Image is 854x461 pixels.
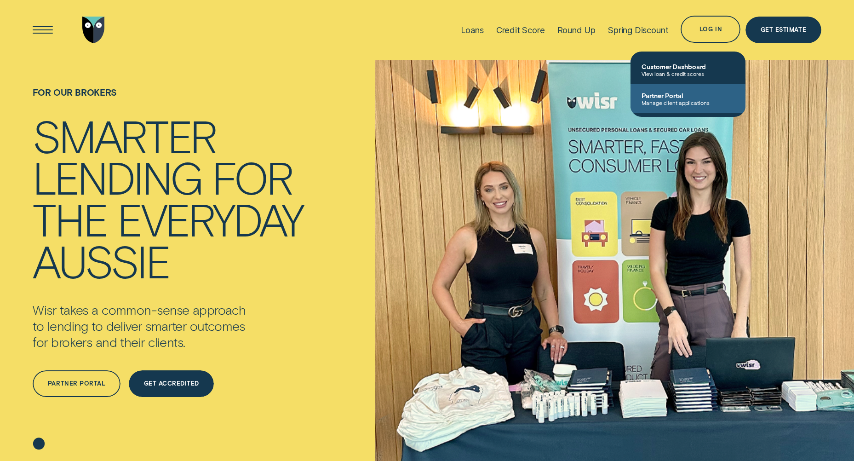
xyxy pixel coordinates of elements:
div: lending [33,156,201,198]
h1: For Our Brokers [33,87,303,115]
div: Aussie [33,240,169,282]
button: Log in [681,16,740,42]
div: Loans [461,25,484,35]
div: Round Up [557,25,596,35]
div: Spring Discount [608,25,668,35]
div: Smarter [33,115,215,157]
span: Partner Portal [642,92,734,99]
p: Wisr takes a common-sense approach to lending to deliver smarter outcomes for brokers and their c... [33,302,292,351]
span: Manage client applications [642,99,734,106]
div: the [33,198,107,240]
a: Customer DashboardView loan & credit scores [630,55,745,84]
div: everyday [117,198,303,240]
a: Get Estimate [745,17,821,43]
button: Open Menu [29,17,56,43]
span: Customer Dashboard [642,63,734,70]
a: Partner PortalManage client applications [630,84,745,113]
img: Wisr [82,17,105,43]
div: Credit Score [496,25,545,35]
h4: Smarter lending for the everyday Aussie [33,115,303,282]
span: View loan & credit scores [642,70,734,77]
div: for [212,156,292,198]
a: Partner Portal [33,370,120,397]
a: Get Accredited [129,370,214,397]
